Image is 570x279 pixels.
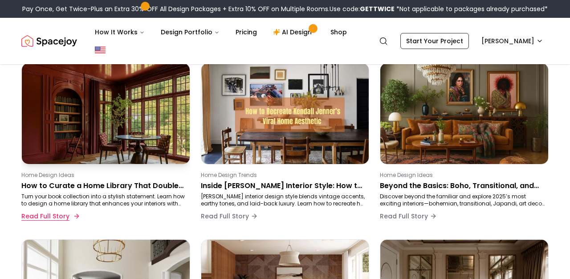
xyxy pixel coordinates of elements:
[21,207,78,225] button: Read Full Story
[330,4,395,13] span: Use code:
[88,23,152,41] button: How It Works
[380,207,437,225] button: Read Full Story
[380,63,549,229] a: Beyond the Basics: Boho, Transitional, and Emerging Interior Design Styles for 2025Home Design Id...
[380,63,548,164] img: Beyond the Basics: Boho, Transitional, and Emerging Interior Design Styles for 2025
[22,4,548,13] div: Pay Once, Get Twice-Plus an Extra 30% OFF All Design Packages + Extra 10% OFF on Multiple Rooms.
[380,172,545,179] p: Home Design Ideas
[201,172,366,179] p: Home Design Trends
[95,45,106,55] img: United States
[323,23,354,41] a: Shop
[201,63,369,164] img: Inside Kendall Jenner’s Interior Style: How to Bring Her Serene, Vintage-Meets-Luxury Aesthetic Home
[21,32,77,50] a: Spacejoy
[395,4,548,13] span: *Not applicable to packages already purchased*
[21,181,187,191] p: How to Curate a Home Library That Doubles as a Stunning Design Feature
[266,23,322,41] a: AI Design
[201,207,258,225] button: Read Full Story
[380,181,545,191] p: Beyond the Basics: Boho, Transitional, and Emerging Interior Design Styles for 2025
[21,172,187,179] p: Home Design Ideas
[21,193,187,207] p: Turn your book collection into a stylish statement. Learn how to design a home library that enhan...
[201,193,366,207] p: [PERSON_NAME] interior design style blends vintage accents, earthy tones, and laid-back luxury. L...
[400,33,469,49] a: Start Your Project
[476,33,549,49] button: [PERSON_NAME]
[88,23,354,41] nav: Main
[228,23,264,41] a: Pricing
[21,18,549,64] nav: Global
[380,193,545,207] p: Discover beyond the familiar and explore 2025’s most exciting interiors—bohemian, transitional, J...
[201,63,370,229] a: Inside Kendall Jenner’s Interior Style: How to Bring Her Serene, Vintage-Meets-Luxury Aesthetic H...
[201,181,366,191] p: Inside [PERSON_NAME] Interior Style: How to Bring Her Serene, Vintage-Meets-Luxury Aesthetic Home
[22,63,190,164] img: How to Curate a Home Library That Doubles as a Stunning Design Feature
[21,63,190,229] a: How to Curate a Home Library That Doubles as a Stunning Design FeatureHome Design IdeasHow to Cur...
[360,4,395,13] b: GETTWICE
[154,23,227,41] button: Design Portfolio
[21,32,77,50] img: Spacejoy Logo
